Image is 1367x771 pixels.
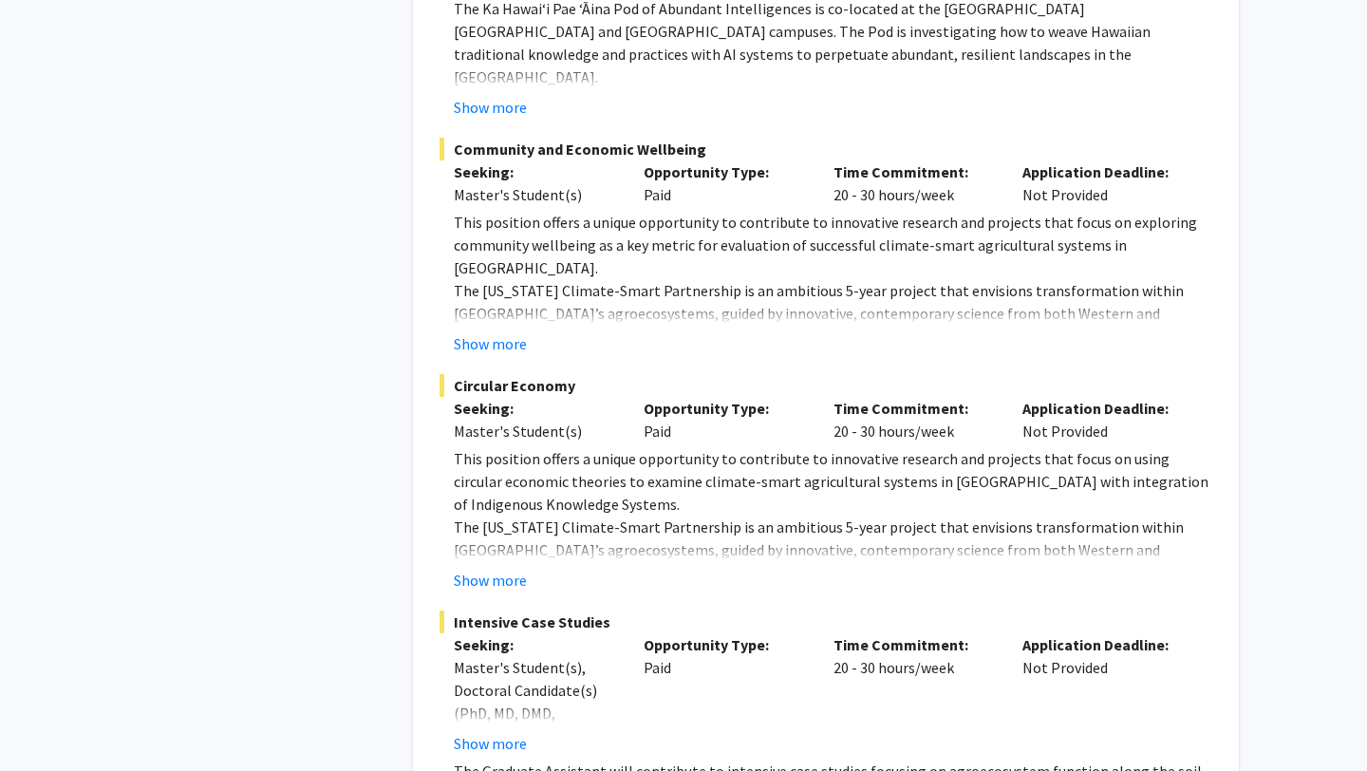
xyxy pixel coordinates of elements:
p: Opportunity Type: [644,633,805,656]
p: Seeking: [454,633,615,656]
p: Application Deadline: [1022,633,1184,656]
div: Paid [629,160,819,206]
div: Not Provided [1008,633,1198,755]
p: The [US_STATE] Climate-Smart Partnership is an ambitious 5-year project that envisions transforma... [454,279,1212,416]
p: Time Commitment: [833,397,995,420]
p: Opportunity Type: [644,397,805,420]
div: 20 - 30 hours/week [819,397,1009,442]
div: Paid [629,397,819,442]
p: Opportunity Type: [644,160,805,183]
span: Intensive Case Studies [440,611,1212,633]
button: Show more [454,332,527,355]
span: Community and Economic Wellbeing [440,138,1212,160]
div: Not Provided [1008,160,1198,206]
span: Circular Economy [440,374,1212,397]
button: Show more [454,732,527,755]
button: Show more [454,96,527,119]
p: This position offers a unique opportunity to contribute to innovative research and projects that ... [454,211,1212,279]
p: The [US_STATE] Climate-Smart Partnership is an ambitious 5-year project that envisions transforma... [454,516,1212,652]
div: Not Provided [1008,397,1198,442]
div: Master's Student(s), Doctoral Candidate(s) (PhD, MD, DMD, PharmD, etc.) [454,656,615,747]
button: Show more [454,569,527,592]
p: This position offers a unique opportunity to contribute to innovative research and projects that ... [454,447,1212,516]
div: 20 - 30 hours/week [819,160,1009,206]
iframe: Chat [14,686,81,757]
div: Paid [629,633,819,755]
div: Master's Student(s) [454,420,615,442]
p: Application Deadline: [1022,160,1184,183]
p: Time Commitment: [833,160,995,183]
p: Application Deadline: [1022,397,1184,420]
p: Time Commitment: [833,633,995,656]
p: Seeking: [454,160,615,183]
p: Seeking: [454,397,615,420]
div: Master's Student(s) [454,183,615,206]
div: 20 - 30 hours/week [819,633,1009,755]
